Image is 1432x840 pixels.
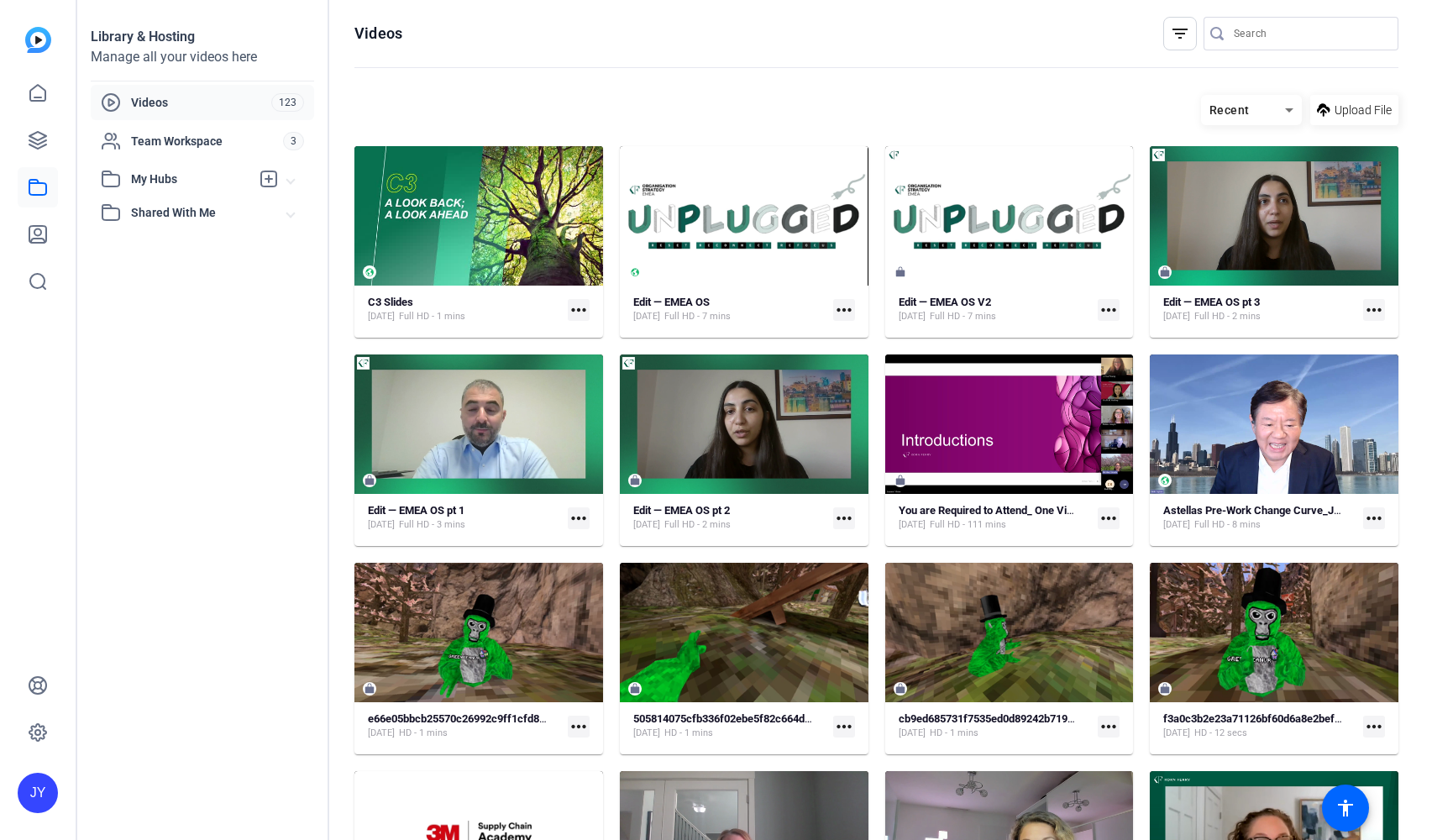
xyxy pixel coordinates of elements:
span: 123 [271,93,304,112]
a: Edit — EMEA OS pt 3[DATE]Full HD - 2 mins [1163,296,1356,323]
a: You are Required to Attend_ One Vision, One Team, Transforming for Success Workshop - Module 1_ T... [899,504,1092,532]
span: [DATE] [1163,518,1190,532]
mat-icon: more_horiz [1098,299,1120,321]
span: Full HD - 8 mins [1194,518,1261,532]
strong: Edit — EMEA OS pt 2 [633,504,730,517]
span: My Hubs [131,171,250,188]
span: Full HD - 2 mins [1194,310,1261,323]
a: f3a0c3b2e23a71126bf60d6a8e2bef75[DATE]HD - 12 secs [1163,712,1356,740]
span: Upload File [1335,102,1392,119]
span: [DATE] [368,310,395,323]
span: [DATE] [368,727,395,740]
strong: Edit — EMEA OS pt 3 [1163,296,1260,308]
a: e66e05bbcb25570c26992c9ff1cfd868[DATE]HD - 1 mins [368,712,561,740]
span: [DATE] [899,310,926,323]
mat-icon: more_horiz [1098,507,1120,529]
span: [DATE] [633,310,660,323]
strong: Edit — EMEA OS pt 1 [368,504,464,517]
strong: Edit — EMEA OS [633,296,710,308]
span: [DATE] [899,727,926,740]
a: C3 Slides[DATE]Full HD - 1 mins [368,296,561,323]
mat-icon: more_horiz [568,507,590,529]
div: Library & Hosting [91,27,314,47]
span: 3 [283,132,304,150]
iframe: Drift Widget Chat Controller [1109,736,1412,820]
strong: cb9ed685731f7535ed0d89242b7199fc [899,712,1083,725]
span: Shared With Me [131,204,287,222]
a: cb9ed685731f7535ed0d89242b7199fc[DATE]HD - 1 mins [899,712,1092,740]
span: [DATE] [1163,727,1190,740]
span: [DATE] [633,727,660,740]
mat-icon: more_horiz [1363,716,1385,738]
strong: C3 Slides [368,296,413,308]
span: HD - 1 mins [399,727,448,740]
mat-expansion-panel-header: My Hubs [91,162,314,196]
strong: 505814075cfb336f02ebe5f82c664d38 [633,712,816,725]
span: [DATE] [899,518,926,532]
span: Full HD - 7 mins [930,310,996,323]
span: [DATE] [368,518,395,532]
mat-icon: more_horiz [833,716,855,738]
span: Full HD - 111 mins [930,518,1006,532]
h1: Videos [354,24,402,44]
a: Edit — EMEA OS pt 1[DATE]Full HD - 3 mins [368,504,561,532]
span: Full HD - 2 mins [664,518,731,532]
span: Full HD - 7 mins [664,310,731,323]
input: Search [1234,24,1385,44]
span: [DATE] [633,518,660,532]
strong: e66e05bbcb25570c26992c9ff1cfd868 [368,712,551,725]
a: 505814075cfb336f02ebe5f82c664d38[DATE]HD - 1 mins [633,712,826,740]
span: Team Workspace [131,133,283,150]
a: Edit — EMEA OS V2[DATE]Full HD - 7 mins [899,296,1092,323]
div: Manage all your videos here [91,47,314,67]
mat-icon: more_horiz [1363,507,1385,529]
a: Edit — EMEA OS pt 2[DATE]Full HD - 2 mins [633,504,826,532]
strong: Edit — EMEA OS V2 [899,296,991,308]
div: JY [18,773,58,813]
mat-icon: more_horiz [1363,299,1385,321]
mat-expansion-panel-header: Shared With Me [91,196,314,229]
a: Edit — EMEA OS[DATE]Full HD - 7 mins [633,296,826,323]
mat-icon: more_horiz [568,299,590,321]
span: Full HD - 1 mins [399,310,465,323]
mat-icon: more_horiz [833,507,855,529]
span: HD - 1 mins [930,727,978,740]
span: HD - 12 secs [1194,727,1247,740]
span: HD - 1 mins [664,727,713,740]
mat-icon: more_horiz [568,716,590,738]
mat-icon: more_horiz [833,299,855,321]
mat-icon: filter_list [1170,24,1190,44]
button: Upload File [1310,95,1398,125]
span: Videos [131,94,271,111]
a: Astellas Pre-Work Change Curve_JPN-20250417_002858-会議の録音[DATE]Full HD - 8 mins [1163,504,1356,532]
mat-icon: more_horiz [1098,716,1120,738]
span: Full HD - 3 mins [399,518,465,532]
img: blue-gradient.svg [25,27,51,53]
strong: f3a0c3b2e23a71126bf60d6a8e2bef75 [1163,712,1346,725]
span: [DATE] [1163,310,1190,323]
span: Recent [1209,103,1250,117]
